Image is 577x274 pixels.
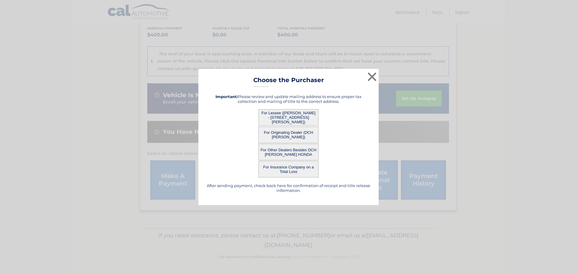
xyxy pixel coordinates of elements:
[206,183,371,193] h5: After sending payment, check back here for confirmation of receipt and title release information.
[366,71,378,83] button: ×
[253,76,324,87] h3: Choose the Purchaser
[258,161,319,177] button: For Insurance Company on a Total Loss
[258,144,319,160] button: For Other Dealers Besides DCH [PERSON_NAME] HONDA
[206,94,371,104] h5: Please review and update mailing address to ensure proper tax collection and mailing of title to ...
[258,127,319,143] button: For Originating Dealer (DCH [PERSON_NAME])
[215,94,238,99] strong: Important:
[258,109,319,126] button: For Lessee ([PERSON_NAME] - [STREET_ADDRESS][PERSON_NAME])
